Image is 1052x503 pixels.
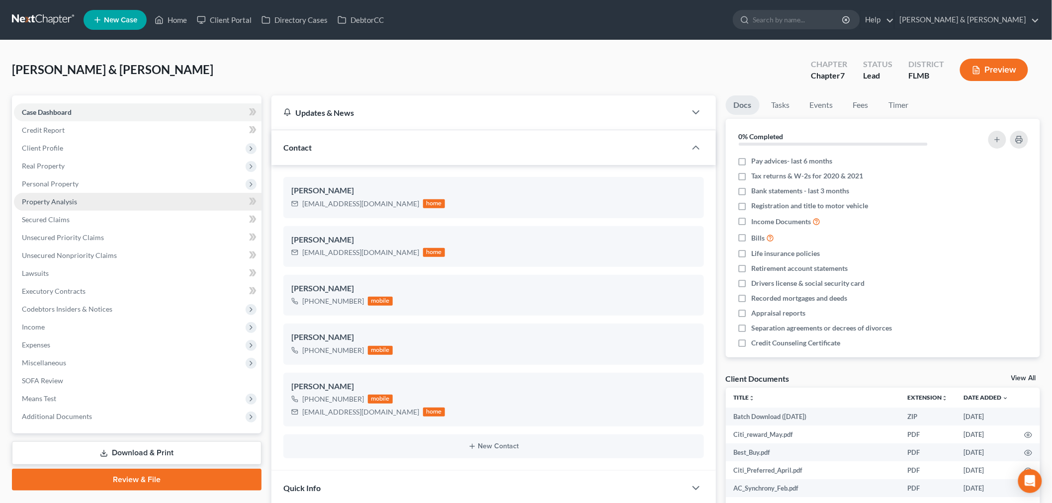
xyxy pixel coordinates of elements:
[302,296,364,306] div: [PHONE_NUMBER]
[22,323,45,331] span: Income
[291,283,696,295] div: [PERSON_NAME]
[752,263,848,273] span: Retirement account statements
[956,408,1016,425] td: [DATE]
[956,443,1016,461] td: [DATE]
[22,144,63,152] span: Client Profile
[752,201,869,211] span: Registration and title to motor vehicle
[333,11,389,29] a: DebtorCC
[907,394,948,401] a: Extensionunfold_more
[960,59,1028,81] button: Preview
[752,186,850,196] span: Bank statements - last 3 months
[291,442,696,450] button: New Contact
[899,479,956,497] td: PDF
[726,373,789,384] div: Client Documents
[845,95,877,115] a: Fees
[14,264,262,282] a: Lawsuits
[14,282,262,300] a: Executory Contracts
[908,70,944,82] div: FLMB
[752,217,811,227] span: Income Documents
[726,461,900,479] td: Citi_Preferred_April.pdf
[12,62,213,77] span: [PERSON_NAME] & [PERSON_NAME]
[22,197,77,206] span: Property Analysis
[423,408,445,417] div: home
[257,11,333,29] a: Directory Cases
[14,193,262,211] a: Property Analysis
[291,234,696,246] div: [PERSON_NAME]
[752,249,820,258] span: Life insurance policies
[964,394,1008,401] a: Date Added expand_more
[22,340,50,349] span: Expenses
[22,269,49,277] span: Lawsuits
[811,70,847,82] div: Chapter
[1018,469,1042,493] div: Open Intercom Messenger
[956,479,1016,497] td: [DATE]
[726,408,900,425] td: Batch Download ([DATE])
[899,461,956,479] td: PDF
[899,443,956,461] td: PDF
[752,293,848,303] span: Recorded mortgages and deeds
[14,121,262,139] a: Credit Report
[739,132,784,141] strong: 0% Completed
[956,425,1016,443] td: [DATE]
[291,332,696,343] div: [PERSON_NAME]
[726,443,900,461] td: Best_Buy.pdf
[753,10,844,29] input: Search by name...
[752,323,892,333] span: Separation agreements or decrees of divorces
[22,376,63,385] span: SOFA Review
[863,70,892,82] div: Lead
[302,407,419,417] div: [EMAIL_ADDRESS][DOMAIN_NAME]
[302,199,419,209] div: [EMAIL_ADDRESS][DOMAIN_NAME]
[22,179,79,188] span: Personal Property
[22,126,65,134] span: Credit Report
[104,16,137,24] span: New Case
[956,461,1016,479] td: [DATE]
[423,199,445,208] div: home
[1002,395,1008,401] i: expand_more
[764,95,798,115] a: Tasks
[283,483,321,493] span: Quick Info
[302,394,364,404] div: [PHONE_NUMBER]
[749,395,755,401] i: unfold_more
[22,108,72,116] span: Case Dashboard
[811,59,847,70] div: Chapter
[752,308,806,318] span: Appraisal reports
[368,395,393,404] div: mobile
[12,441,262,465] a: Download & Print
[22,394,56,403] span: Means Test
[150,11,192,29] a: Home
[752,338,841,348] span: Credit Counseling Certificate
[291,381,696,393] div: [PERSON_NAME]
[752,233,765,243] span: Bills
[291,185,696,197] div: [PERSON_NAME]
[14,372,262,390] a: SOFA Review
[840,71,845,80] span: 7
[881,95,917,115] a: Timer
[861,11,894,29] a: Help
[22,412,92,420] span: Additional Documents
[22,233,104,242] span: Unsecured Priority Claims
[863,59,892,70] div: Status
[22,215,70,224] span: Secured Claims
[302,248,419,257] div: [EMAIL_ADDRESS][DOMAIN_NAME]
[14,247,262,264] a: Unsecured Nonpriority Claims
[942,395,948,401] i: unfold_more
[22,358,66,367] span: Miscellaneous
[726,95,760,115] a: Docs
[14,229,262,247] a: Unsecured Priority Claims
[22,251,117,259] span: Unsecured Nonpriority Claims
[12,469,262,491] a: Review & File
[368,346,393,355] div: mobile
[283,107,674,118] div: Updates & News
[726,479,900,497] td: AC_Synchrony_Feb.pdf
[752,171,864,181] span: Tax returns & W-2s for 2020 & 2021
[192,11,257,29] a: Client Portal
[22,162,65,170] span: Real Property
[802,95,841,115] a: Events
[752,278,865,288] span: Drivers license & social security card
[302,345,364,355] div: [PHONE_NUMBER]
[14,211,262,229] a: Secured Claims
[22,287,86,295] span: Executory Contracts
[908,59,944,70] div: District
[734,394,755,401] a: Titleunfold_more
[283,143,312,152] span: Contact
